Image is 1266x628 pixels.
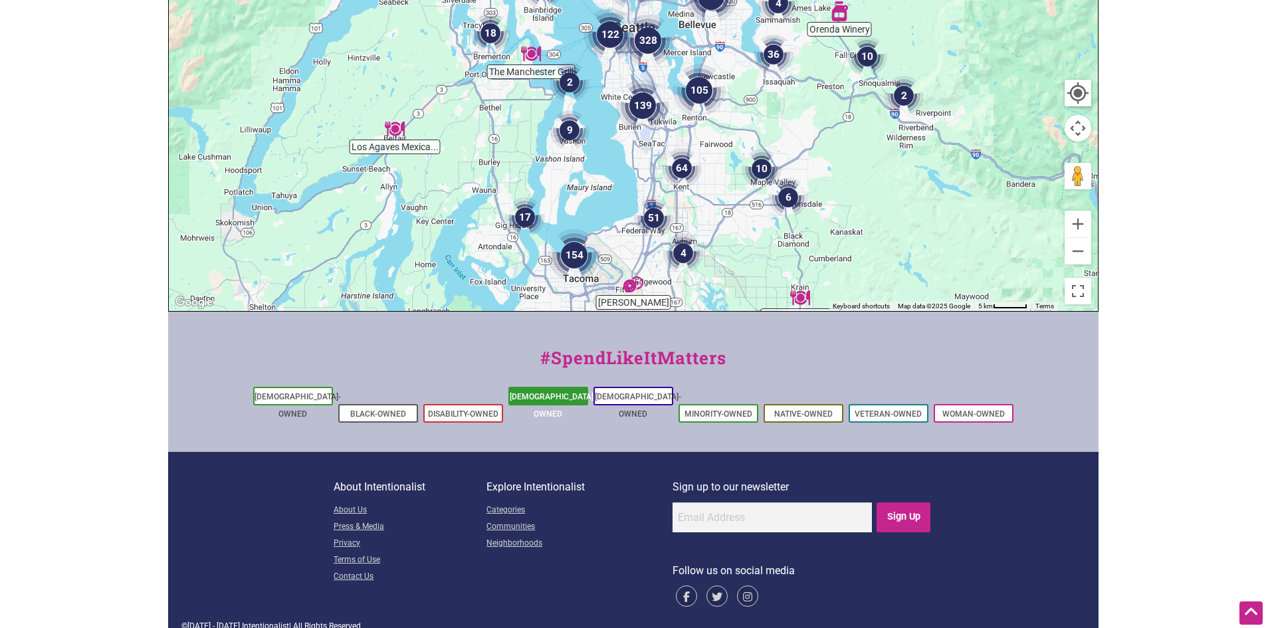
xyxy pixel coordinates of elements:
[942,409,1005,419] a: Woman-Owned
[657,143,707,193] div: 64
[544,105,595,156] div: 9
[763,172,813,223] div: 6
[898,302,970,310] span: Map data ©2025 Google
[842,31,893,82] div: 10
[1065,80,1091,106] button: Your Location
[544,57,595,108] div: 2
[879,70,929,121] div: 2
[611,74,675,138] div: 139
[685,409,752,419] a: Minority-Owned
[486,502,673,519] a: Categories
[486,519,673,536] a: Communities
[465,8,516,58] div: 18
[334,502,486,519] a: About Us
[542,223,606,287] div: 154
[578,3,642,66] div: 122
[673,562,932,579] p: Follow us on social media
[877,502,930,532] input: Sign Up
[1065,163,1091,189] button: Drag Pegman onto the map to open Street View
[974,302,1031,311] button: Map Scale: 5 km per 48 pixels
[658,228,708,278] div: 4
[486,536,673,552] a: Neighborhoods
[978,302,993,310] span: 5 km
[168,345,1099,384] div: #SpendLikeItMatters
[350,409,406,419] a: Black-Owned
[486,478,673,496] p: Explore Intentionalist
[510,392,596,419] a: [DEMOGRAPHIC_DATA]-Owned
[500,192,550,243] div: 17
[334,478,486,496] p: About Intentionalist
[334,519,486,536] a: Press & Media
[172,294,216,311] a: Open this area in Google Maps (opens a new window)
[379,114,410,144] div: Los Agaves Mexican Restaurant
[785,282,815,313] div: Pita's Taqueria Authentic Mexican Food
[833,302,890,311] button: Keyboard shortcuts
[667,58,731,122] div: 105
[736,144,787,194] div: 10
[673,478,932,496] p: Sign up to our newsletter
[1239,601,1263,625] div: Scroll Back to Top
[1065,211,1091,237] button: Zoom in
[774,409,833,419] a: Native-Owned
[595,392,681,419] a: [DEMOGRAPHIC_DATA]-Owned
[629,193,679,243] div: 51
[673,502,872,532] input: Email Address
[618,269,649,300] div: Kusher Bakery
[1065,238,1091,264] button: Zoom out
[334,552,486,569] a: Terms of Use
[855,409,922,419] a: Veteran-Owned
[428,409,498,419] a: Disability-Owned
[1063,277,1092,306] button: Toggle fullscreen view
[334,569,486,585] a: Contact Us
[516,39,546,69] div: The Manchester Grill
[616,9,680,72] div: 328
[748,29,799,80] div: 36
[255,392,341,419] a: [DEMOGRAPHIC_DATA]-Owned
[334,536,486,552] a: Privacy
[1035,302,1054,310] a: Terms (opens in new tab)
[172,294,216,311] img: Google
[1065,115,1091,142] button: Map camera controls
